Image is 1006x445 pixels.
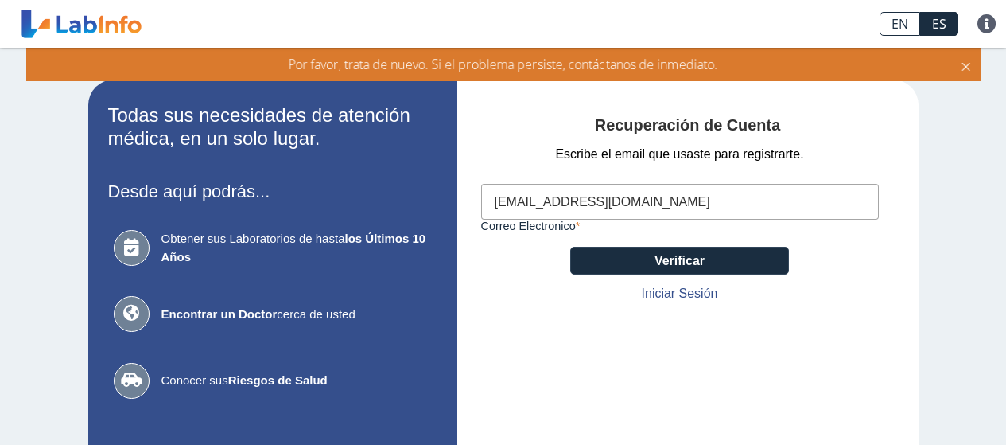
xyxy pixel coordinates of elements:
b: Riesgos de Salud [228,373,328,387]
a: Iniciar Sesión [642,284,718,303]
span: Por favor, trata de nuevo. Si el problema persiste, contáctanos de inmediato. [289,56,718,73]
iframe: Help widget launcher [864,383,989,427]
button: Verificar [570,247,789,275]
h2: Todas sus necesidades de atención médica, en un solo lugar. [108,104,437,150]
a: ES [920,12,958,36]
h4: Recuperación de Cuenta [481,116,895,135]
span: Obtener sus Laboratorios de hasta [161,230,432,266]
h3: Desde aquí podrás... [108,182,437,201]
span: Escribe el email que usaste para registrarte. [555,145,803,164]
b: los Últimos 10 Años [161,232,426,263]
label: Correo Electronico [481,220,879,232]
span: Conocer sus [161,372,432,390]
b: Encontrar un Doctor [161,307,278,321]
span: cerca de usted [161,306,432,324]
a: EN [880,12,920,36]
